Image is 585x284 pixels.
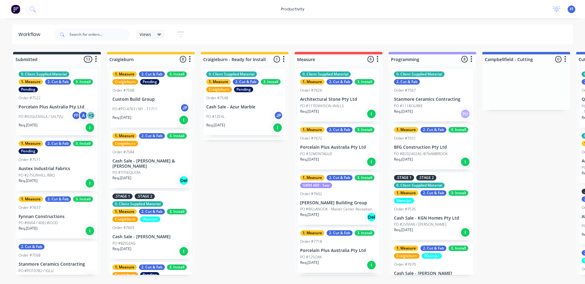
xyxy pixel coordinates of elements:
[394,262,416,267] div: Order #7670
[140,272,159,278] div: Pending
[112,209,137,214] div: 1. Measure
[394,183,445,188] div: 0. Client Supplied Material
[19,253,41,258] div: Order #7568
[85,226,95,236] div: I
[112,194,133,199] div: .STAGE 1
[394,136,416,141] div: Order #7551
[416,175,436,180] div: .STAGE 2
[367,109,376,119] div: I
[112,115,131,120] p: Req. [DATE]
[206,114,225,119] p: PO #1ZEAL
[300,200,377,206] p: [PERSON_NAME] Building Group
[394,97,471,102] p: Stanmore Ceramics Contracting
[112,217,138,222] div: Craigieburn
[300,254,322,260] p: PO #125OAK
[16,69,98,135] div: 0. Client Supplied Material1. Measure2. Cut & Fab3. InstallPendingOrder #7522Porcelain Plus Austr...
[112,175,131,181] p: Req. [DATE]
[19,274,37,279] p: Req. [DATE]
[420,127,446,133] div: 2. Cut & Fab
[72,111,81,120] div: FF
[300,212,319,217] p: Req. [DATE]
[19,173,55,178] p: PO #27SUNHILL-BBQ
[300,127,324,133] div: 1. Measure
[85,123,95,133] div: I
[204,69,285,135] div: 0. Client Supplied Material1. Measure2. Cut & Fab3. InstallCraigieburnPendingOrder #7548Cash Sale...
[300,145,377,150] p: Porcelain Plus Australia Pty Ltd
[135,194,155,199] div: .STAGE 2
[19,178,37,184] p: Req. [DATE]
[394,246,418,251] div: 1. Measure
[300,109,319,114] p: Req. [DATE]
[19,166,95,171] p: Austex Industrial Fabrics
[206,122,225,128] p: Req. [DATE]
[179,115,189,125] div: I
[392,69,473,122] div: 0. Client Supplied Material2. Cut & FabOrder #7567Stanmore Ceramics ContractingPO #111BOURKEReq.[...
[19,71,69,77] div: 0. Client Supplied Material
[110,191,192,259] div: .STAGE 1.STAGE 20. Client Supplied Material1. Measure2. Cut & Fab3. InstallCraigieburnWaterjetOrd...
[394,175,414,180] div: .STAGE 1
[394,151,448,157] p: PO #B202402AS /87KAMBROOK
[422,253,442,259] div: Waterjet
[180,103,189,112] div: JP
[300,79,324,85] div: 1. Measure
[140,79,159,85] div: Pending
[420,246,446,251] div: 2. Cut & Fab
[394,222,446,227] p: PO #2VIVIAN / [PERSON_NAME]
[112,170,140,175] p: PO #37SEQUOIA
[394,103,423,109] p: PO #111BOURKE
[394,88,416,93] div: Order #7567
[139,133,165,139] div: 2. Cut & Fab
[300,97,377,102] p: Architectural Stone Pty Ltd
[367,260,376,270] div: I
[179,176,189,185] div: Del
[300,260,319,265] p: Req. [DATE]
[19,122,37,128] p: Req. [DATE]
[355,79,374,85] div: 3. Install
[298,173,379,225] div: 1. Measure2. Cut & Fab3. InstallGMM 480 - SawOrder #7602[PERSON_NAME] Building GroupPO #BILLANOOK...
[86,111,95,120] div: + 2
[112,201,163,207] div: 0. Client Supplied Material
[460,109,470,119] div: PU
[19,262,95,267] p: Stanmore Ceramics Contracting
[19,114,63,119] p: PO #92GLENISLA / SALTVU
[45,196,71,202] div: 2. Cut & Fab
[19,87,38,92] div: Pending
[394,271,471,276] p: Cash Sale - [PERSON_NAME]
[73,196,93,202] div: 3. Install
[19,95,41,101] div: Order #7522
[392,125,473,169] div: 1. Measure2. Cut & Fab3. InstallOrder #7551BFG Construction Pty LtdPO #B202402AS /87KAMBROOKReq.[...
[355,127,374,133] div: 3. Install
[300,206,372,212] p: PO #BILLANOOK - Master Center Reception
[300,157,319,162] p: Req. [DATE]
[394,109,413,114] p: Req. [DATE]
[179,246,189,256] div: I
[300,191,322,197] div: Order #7602
[112,106,157,112] p: PO #PO-4763 / M1 - 11711
[206,95,228,101] div: Order #7548
[300,151,332,157] p: PO #32MONTAGUE
[448,190,468,196] div: 3. Install
[112,272,138,278] div: Craigieburn
[19,226,37,231] p: Req. [DATE]
[19,141,43,146] div: 1. Measure
[261,79,281,85] div: 3. Install
[394,216,471,221] p: Cash Sale - KGN Homes Pty Ltd
[69,28,130,41] input: Search for orders...
[110,131,192,188] div: 1. Measure2. Cut & Fab3. InstallCraigieburnOrder #7584Cash Sale - [PERSON_NAME] & [PERSON_NAME]PO...
[73,141,93,146] div: 3. Install
[112,158,189,169] p: Cash Sale - [PERSON_NAME] & [PERSON_NAME]
[300,183,332,188] div: GMM 480 - Saw
[274,111,283,120] div: JP
[327,230,353,236] div: 2. Cut & Fab
[394,127,418,133] div: 1. Measure
[112,141,138,146] div: Craigieburn
[167,133,187,139] div: 3. Install
[139,209,165,214] div: 2. Cut & Fab
[73,79,93,85] div: 3. Install
[140,217,160,222] div: Waterjet
[394,190,418,196] div: 1. Measure
[394,198,414,203] div: Waterjet
[206,71,257,77] div: 0. Client Supplied Material
[298,125,379,169] div: 1. Measure2. Cut & Fab3. InstallOrder #7672Porcelain Plus Australia Pty LtdPO #32MONTAGUEReq.[DATE]I
[300,103,344,109] p: PO #11TENNYSON-WALLS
